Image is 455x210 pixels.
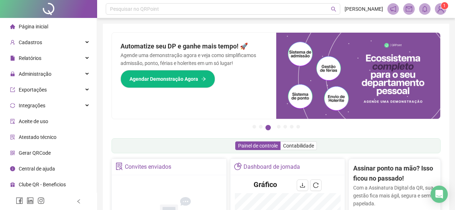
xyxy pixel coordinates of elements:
span: Cadastros [19,39,42,45]
span: Aceite de uso [19,118,48,124]
span: reload [313,182,319,188]
button: 6 [290,125,294,129]
button: Agendar Demonstração Agora [120,70,215,88]
span: Exportações [19,87,47,93]
button: 4 [277,125,281,129]
span: download [300,182,305,188]
span: Página inicial [19,24,48,29]
span: sync [10,103,15,108]
span: user-add [10,40,15,45]
span: left [76,199,81,204]
button: 2 [259,125,263,129]
p: Agende uma demonstração agora e veja como simplificamos admissão, ponto, férias e holerites em um... [120,51,268,67]
span: home [10,24,15,29]
span: [PERSON_NAME] [345,5,383,13]
span: lock [10,71,15,76]
span: search [331,6,336,12]
span: 1 [443,3,446,8]
span: audit [10,119,15,124]
span: bell [422,6,428,12]
sup: Atualize o seu contato no menu Meus Dados [441,2,448,9]
span: Atestado técnico [19,134,56,140]
img: 91916 [435,4,446,14]
button: 3 [265,125,271,130]
span: Administração [19,71,51,77]
span: qrcode [10,150,15,155]
button: 5 [283,125,287,129]
span: arrow-right [201,76,206,81]
div: Open Intercom Messenger [431,186,448,203]
span: file [10,56,15,61]
span: info-circle [10,166,15,171]
span: solution [10,135,15,140]
span: Agendar Demonstração Agora [129,75,198,83]
img: banner%2Fd57e337e-a0d3-4837-9615-f134fc33a8e6.png [276,33,441,119]
span: Relatórios [19,55,41,61]
span: facebook [16,197,23,204]
p: Com a Assinatura Digital da QR, sua gestão fica mais ágil, segura e sem papelada. [353,184,436,207]
span: Central de ajuda [19,166,55,172]
button: 7 [296,125,300,129]
span: notification [390,6,396,12]
h2: Automatize seu DP e ganhe mais tempo! 🚀 [120,41,268,51]
div: Convites enviados [125,161,171,173]
h2: Assinar ponto na mão? Isso ficou no passado! [353,163,436,184]
span: instagram [37,197,45,204]
button: 1 [252,125,256,129]
span: Clube QR - Beneficios [19,182,66,187]
span: solution [115,163,123,170]
div: Dashboard de jornada [244,161,300,173]
span: pie-chart [234,163,242,170]
span: Gerar QRCode [19,150,51,156]
span: Integrações [19,103,45,108]
span: mail [406,6,412,12]
span: export [10,87,15,92]
span: linkedin [27,197,34,204]
span: Painel de controle [238,143,278,149]
span: gift [10,182,15,187]
span: Contabilidade [283,143,314,149]
h4: Gráfico [254,179,277,190]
